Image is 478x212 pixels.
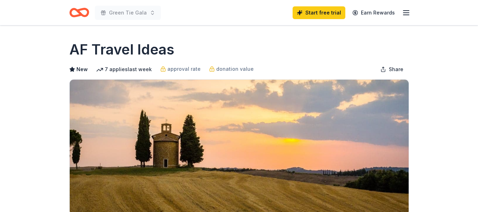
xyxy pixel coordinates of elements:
[167,65,201,73] span: approval rate
[348,6,399,19] a: Earn Rewards
[69,4,89,21] a: Home
[109,8,147,17] span: Green Tie Gala
[160,65,201,73] a: approval rate
[76,65,88,74] span: New
[95,6,161,20] button: Green Tie Gala
[69,40,174,59] h1: AF Travel Ideas
[389,65,403,74] span: Share
[96,65,152,74] div: 7 applies last week
[216,65,254,73] span: donation value
[293,6,345,19] a: Start free trial
[375,62,409,76] button: Share
[209,65,254,73] a: donation value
